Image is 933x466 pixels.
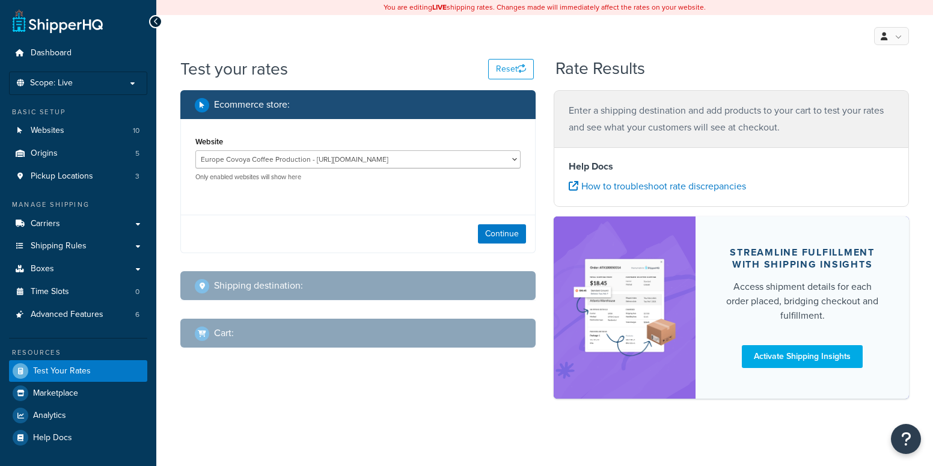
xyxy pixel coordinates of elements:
a: Analytics [9,405,147,426]
span: 5 [135,149,139,159]
h4: Help Docs [569,159,894,174]
a: Time Slots0 [9,281,147,303]
span: 3 [135,171,139,182]
div: Streamline Fulfillment with Shipping Insights [724,247,880,271]
li: Websites [9,120,147,142]
li: Origins [9,143,147,165]
span: Shipping Rules [31,241,87,251]
div: Basic Setup [9,107,147,117]
a: Activate Shipping Insights [742,345,863,368]
span: 6 [135,310,139,320]
div: Access shipment details for each order placed, bridging checkout and fulfillment. [724,280,880,323]
span: Advanced Features [31,310,103,320]
span: Help Docs [33,433,72,443]
span: Time Slots [31,287,69,297]
span: Scope: Live [30,78,73,88]
li: Time Slots [9,281,147,303]
div: Resources [9,348,147,358]
span: 10 [133,126,139,136]
button: Continue [478,224,526,244]
span: 0 [135,287,139,297]
span: Test Your Rates [33,366,91,376]
h2: Rate Results [555,60,645,78]
a: Advanced Features6 [9,304,147,326]
button: Open Resource Center [891,424,921,454]
a: Websites10 [9,120,147,142]
div: Manage Shipping [9,200,147,210]
span: Websites [31,126,64,136]
span: Marketplace [33,388,78,399]
a: Marketplace [9,382,147,404]
span: Pickup Locations [31,171,93,182]
a: Boxes [9,258,147,280]
a: Dashboard [9,42,147,64]
label: Website [195,137,223,146]
h1: Test your rates [180,57,288,81]
a: Help Docs [9,427,147,449]
img: feature-image-si-e24932ea9b9fcd0ff835db86be1ff8d589347e8876e1638d903ea230a36726be.png [572,235,678,380]
a: Shipping Rules [9,235,147,257]
h2: Ecommerce store : [214,99,290,110]
li: Advanced Features [9,304,147,326]
p: Enter a shipping destination and add products to your cart to test your rates and see what your c... [569,102,894,136]
h2: Cart : [214,328,234,339]
h2: Shipping destination : [214,280,303,291]
p: Only enabled websites will show here [195,173,521,182]
a: Test Your Rates [9,360,147,382]
a: Pickup Locations3 [9,165,147,188]
b: LIVE [432,2,447,13]
a: How to troubleshoot rate discrepancies [569,179,746,193]
li: Pickup Locations [9,165,147,188]
span: Dashboard [31,48,72,58]
span: Origins [31,149,58,159]
a: Origins5 [9,143,147,165]
span: Boxes [31,264,54,274]
span: Analytics [33,411,66,421]
span: Carriers [31,219,60,229]
a: Carriers [9,213,147,235]
button: Reset [488,59,534,79]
